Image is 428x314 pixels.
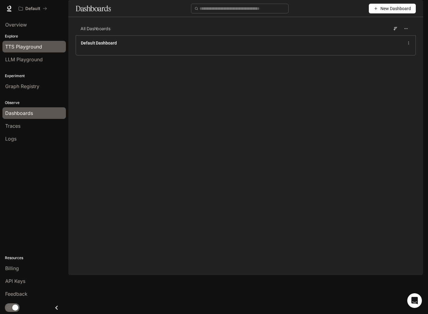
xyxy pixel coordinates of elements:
span: New Dashboard [380,5,411,12]
button: All workspaces [16,2,50,15]
button: New Dashboard [369,4,416,13]
a: Default Dashboard [81,40,117,46]
span: All Dashboards [81,26,110,32]
div: Open Intercom Messenger [407,293,422,308]
h1: Dashboards [76,2,111,15]
p: Default [25,6,40,11]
